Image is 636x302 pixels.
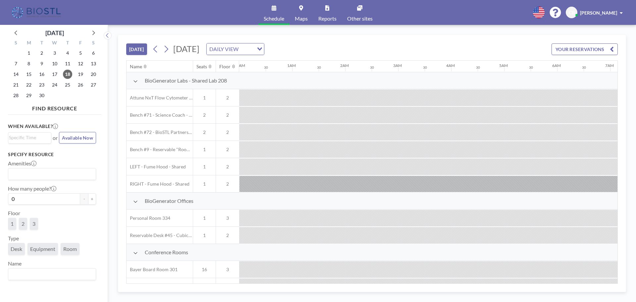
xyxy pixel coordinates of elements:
span: 1 [193,181,216,187]
span: Desk [11,246,22,252]
span: Thursday, September 18, 2025 [63,70,72,79]
div: Search for option [8,269,96,280]
span: Tuesday, September 16, 2025 [37,70,46,79]
span: Bench #72 - BioSTL Partnerships & Apprenticeships Bench [127,129,193,135]
div: Search for option [8,168,96,180]
span: 2 [216,181,239,187]
span: Saturday, September 6, 2025 [89,48,98,58]
div: Name [130,64,142,70]
div: 6AM [552,63,561,68]
span: LEFT - Fume Hood - Shared [127,164,186,170]
h4: FIND RESOURCE [8,102,101,112]
span: Friday, September 12, 2025 [76,59,85,68]
div: 4AM [446,63,455,68]
span: BioGenerator Labs - Shared Lab 208 [145,77,227,84]
span: Wednesday, September 3, 2025 [50,48,59,58]
span: Tuesday, September 30, 2025 [37,91,46,100]
div: 5AM [499,63,508,68]
span: Room [63,246,77,252]
span: Schedule [264,16,284,21]
span: Sunday, September 7, 2025 [11,59,21,68]
span: Monday, September 8, 2025 [24,59,33,68]
span: 2 [193,112,216,118]
span: 2 [216,164,239,170]
span: Reports [318,16,337,21]
span: 1 [193,164,216,170]
button: YOUR RESERVATIONS [552,43,618,55]
div: [DATE] [45,28,64,37]
span: 2 [216,95,239,101]
span: 2 [216,232,239,238]
span: RIGHT - Fume Hood - Shared [127,181,189,187]
div: S [10,39,23,48]
span: Monday, September 15, 2025 [24,70,33,79]
button: [DATE] [126,43,147,55]
div: T [61,39,74,48]
button: + [88,193,96,205]
span: Tuesday, September 2, 2025 [37,48,46,58]
span: 2 [216,129,239,135]
div: 30 [529,65,533,70]
div: 12AM [234,63,245,68]
div: 30 [264,65,268,70]
label: Floor [8,210,20,216]
span: Maps [295,16,308,21]
span: Friday, September 26, 2025 [76,80,85,90]
span: Saturday, September 20, 2025 [89,70,98,79]
span: CB [569,10,575,16]
label: Amenities [8,160,36,167]
label: Name [8,260,22,267]
span: Thursday, September 25, 2025 [63,80,72,90]
label: How many people? [8,185,56,192]
input: Search for option [9,270,92,278]
div: 30 [423,65,427,70]
span: or [53,135,58,141]
div: 30 [317,65,321,70]
span: Sunday, September 28, 2025 [11,91,21,100]
span: Tuesday, September 23, 2025 [37,80,46,90]
span: Conference Rooms [145,249,188,256]
span: Monday, September 22, 2025 [24,80,33,90]
button: Available Now [59,132,96,144]
span: 1 [193,147,216,152]
div: W [48,39,61,48]
span: BioGenerator Offices [145,198,193,204]
span: Bench #9 - Reservable "RoomZilla" Bench [127,147,193,152]
span: Equipment [30,246,55,252]
span: 1 [193,215,216,221]
span: Monday, September 1, 2025 [24,48,33,58]
span: Thursday, September 4, 2025 [63,48,72,58]
span: 1 [193,232,216,238]
div: 2AM [340,63,349,68]
div: Floor [219,64,231,70]
img: organization-logo [11,6,63,19]
span: Attune NxT Flow Cytometer - Bench #25 [127,95,193,101]
span: 1 [11,220,14,227]
div: 30 [476,65,480,70]
span: Reservable Desk #45 - Cubicle Area (Office 206) [127,232,193,238]
span: 2 [216,112,239,118]
div: Search for option [8,133,51,143]
span: Saturday, September 27, 2025 [89,80,98,90]
span: Personal Room 334 [127,215,170,221]
span: Friday, September 5, 2025 [76,48,85,58]
span: Bench #71 - Science Coach - BioSTL Bench [127,112,193,118]
span: 3 [32,220,35,227]
div: 30 [370,65,374,70]
div: 7AM [605,63,614,68]
span: DAILY VIEW [208,45,240,53]
div: M [23,39,35,48]
div: 30 [582,65,586,70]
span: Other sites [347,16,373,21]
span: 1 [193,95,216,101]
div: S [87,39,100,48]
span: Bayer Board Room 301 [127,267,178,272]
span: Sunday, September 14, 2025 [11,70,21,79]
div: T [35,39,48,48]
h3: Specify resource [8,151,96,157]
span: Thursday, September 11, 2025 [63,59,72,68]
div: 1AM [287,63,296,68]
label: Type [8,235,19,242]
span: Tuesday, September 9, 2025 [37,59,46,68]
span: [PERSON_NAME] [580,10,617,16]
